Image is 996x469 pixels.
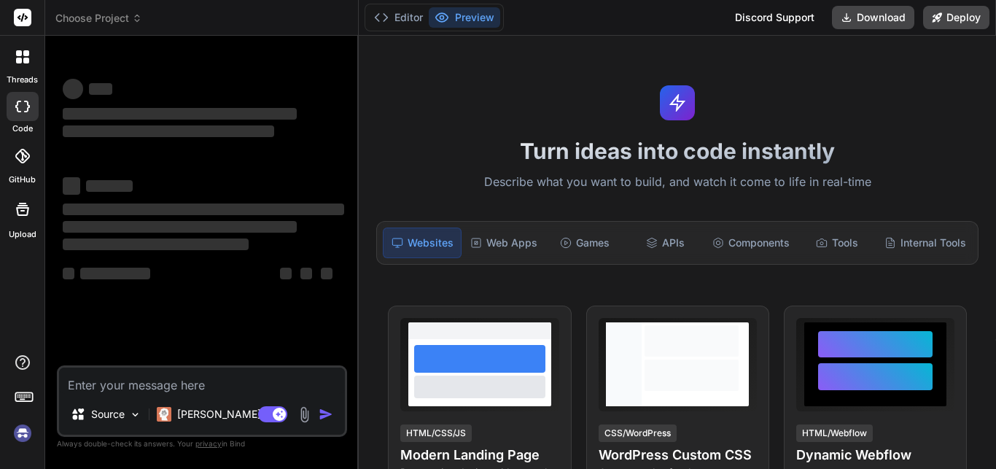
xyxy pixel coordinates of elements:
[63,268,74,279] span: ‌
[626,228,704,258] div: APIs
[89,83,112,95] span: ‌
[91,407,125,422] p: Source
[429,7,500,28] button: Preview
[63,221,297,233] span: ‌
[832,6,914,29] button: Download
[400,425,472,442] div: HTML/CSS/JS
[63,204,344,215] span: ‌
[9,228,36,241] label: Upload
[546,228,623,258] div: Games
[280,268,292,279] span: ‌
[296,406,313,423] img: attachment
[879,228,972,258] div: Internal Tools
[177,407,286,422] p: [PERSON_NAME] 4 S..
[599,425,677,442] div: CSS/WordPress
[726,6,823,29] div: Discord Support
[63,79,83,99] span: ‌
[798,228,876,258] div: Tools
[400,445,559,465] h4: Modern Landing Page
[321,268,332,279] span: ‌
[367,173,987,192] p: Describe what you want to build, and watch it come to life in real-time
[63,108,297,120] span: ‌
[7,74,38,86] label: threads
[63,177,80,195] span: ‌
[157,407,171,422] img: Claude 4 Sonnet
[300,268,312,279] span: ‌
[57,437,347,451] p: Always double-check its answers. Your in Bind
[55,11,142,26] span: Choose Project
[63,239,249,250] span: ‌
[599,445,757,465] h4: WordPress Custom CSS
[86,180,133,192] span: ‌
[923,6,989,29] button: Deploy
[129,408,141,421] img: Pick Models
[80,268,150,279] span: ‌
[195,439,222,448] span: privacy
[796,425,873,442] div: HTML/Webflow
[464,228,543,258] div: Web Apps
[319,407,333,422] img: icon
[707,228,795,258] div: Components
[368,7,429,28] button: Editor
[367,138,987,164] h1: Turn ideas into code instantly
[10,421,35,446] img: signin
[9,174,36,186] label: GitHub
[12,123,33,135] label: code
[383,228,462,258] div: Websites
[63,125,274,137] span: ‌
